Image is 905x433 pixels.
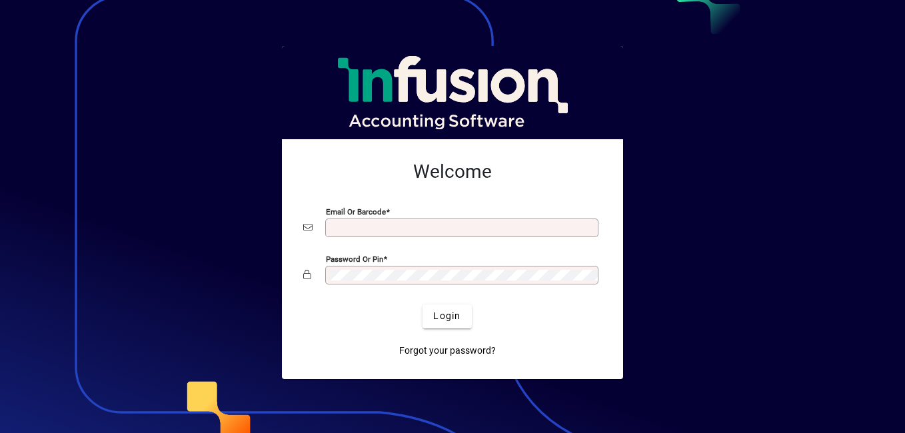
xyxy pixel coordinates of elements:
[326,254,383,263] mat-label: Password or Pin
[423,304,471,328] button: Login
[326,207,386,216] mat-label: Email or Barcode
[394,339,501,363] a: Forgot your password?
[399,344,496,358] span: Forgot your password?
[433,309,460,323] span: Login
[303,161,602,183] h2: Welcome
